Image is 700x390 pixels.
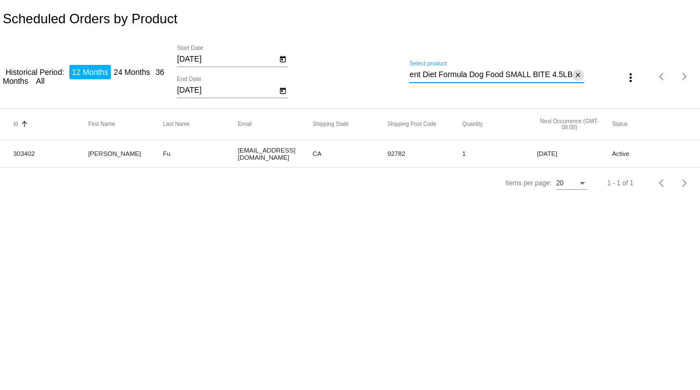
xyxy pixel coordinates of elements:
div: Items per page: [505,179,551,187]
mat-icon: more_vert [624,71,637,84]
input: Start Date [177,55,277,64]
button: Previous page [651,172,673,194]
input: End Date [177,86,277,95]
mat-cell: CA [313,147,388,160]
h2: Scheduled Orders by Product [3,11,177,27]
div: 1 - 1 of 1 [607,179,633,187]
button: Change sorting for Quantity [462,121,483,128]
button: Change sorting for NextOccurrenceUtc [537,118,602,130]
button: Clear [572,69,584,81]
button: Next page [673,65,696,88]
mat-icon: close [574,71,582,80]
button: Next page [673,172,696,194]
button: Previous page [651,65,673,88]
button: Change sorting for Customer.Email [238,121,252,128]
mat-cell: [DATE] [537,147,612,160]
li: 36 Months [3,65,164,88]
mat-select: Items per page: [556,180,587,188]
mat-cell: Fu [163,147,238,160]
li: 12 Months [69,65,111,79]
mat-cell: Active [612,147,687,160]
li: All [33,74,48,88]
button: Change sorting for Customer.FirstName [88,121,115,128]
button: Open calendar [277,84,288,96]
mat-cell: 303402 [13,147,88,160]
li: 24 Months [111,65,153,79]
button: Change sorting for Id [13,121,18,128]
mat-cell: 92782 [387,147,462,160]
mat-cell: [EMAIL_ADDRESS][DOMAIN_NAME] [238,144,313,164]
button: Open calendar [277,53,288,64]
button: Change sorting for ShippingState [313,121,349,128]
button: Change sorting for Customer.LastName [163,121,190,128]
input: Select product [409,70,572,79]
button: Change sorting for ShippingPostcode [387,121,436,128]
span: 20 [556,179,564,187]
mat-cell: 1 [462,147,537,160]
mat-cell: [PERSON_NAME] [88,147,163,160]
li: Historical Period: [3,65,67,79]
button: Change sorting for Status [612,121,627,128]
